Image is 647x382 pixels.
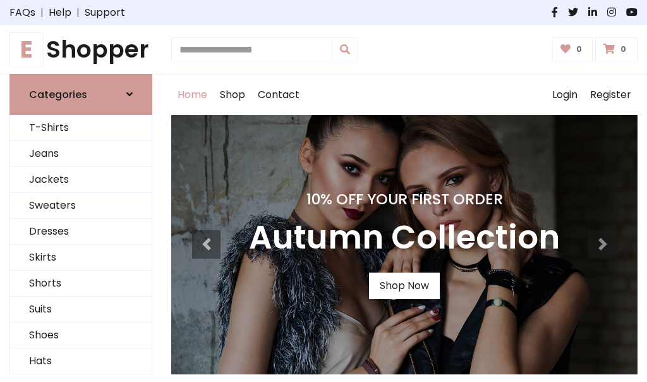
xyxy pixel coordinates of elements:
[573,44,585,55] span: 0
[85,5,125,20] a: Support
[10,297,152,323] a: Suits
[10,193,152,219] a: Sweaters
[10,167,152,193] a: Jackets
[369,273,440,299] a: Shop Now
[584,75,638,115] a: Register
[10,245,152,271] a: Skirts
[9,35,152,64] h1: Shopper
[71,5,85,20] span: |
[595,37,638,61] a: 0
[617,44,629,55] span: 0
[10,115,152,141] a: T-Shirts
[10,271,152,297] a: Shorts
[9,5,35,20] a: FAQs
[171,75,214,115] a: Home
[9,35,152,64] a: EShopper
[9,74,152,115] a: Categories
[10,323,152,348] a: Shoes
[9,32,44,66] span: E
[35,5,49,20] span: |
[546,75,584,115] a: Login
[552,37,593,61] a: 0
[10,219,152,245] a: Dresses
[29,89,87,101] h6: Categories
[214,75,251,115] a: Shop
[251,75,306,115] a: Contact
[10,141,152,167] a: Jeans
[249,218,560,257] h3: Autumn Collection
[10,348,152,374] a: Hats
[49,5,71,20] a: Help
[249,190,560,208] h4: 10% Off Your First Order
